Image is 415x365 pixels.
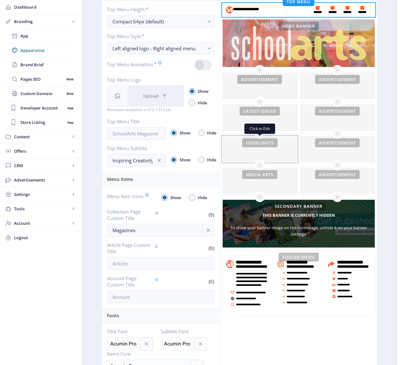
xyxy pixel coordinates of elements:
span: Upload [143,93,159,99]
span: Show [195,87,209,95]
button: Left aligned logo - Right aligned menu [107,42,215,55]
span: Store Listing [20,119,65,126]
label: Collection Page Custom Title [107,208,158,221]
button: Upload [128,86,184,106]
nb-badge: App [65,119,75,126]
span: Content [14,134,70,140]
label: Top Menu Height [107,6,210,12]
div: Minimum resolution is 512 × 512 px. [107,107,184,113]
a: Developer AccountApp [6,101,75,115]
label: Top Menu Logo [107,77,179,83]
div: Left aligned logo - Right aligned menu [112,45,204,52]
a: Custom DomainWeb [6,86,75,101]
span: Click to Edit [250,126,270,131]
nb-badge: App [65,105,75,111]
img: acumin-pro.svg [159,338,214,349]
span: Developer Account [20,105,65,111]
a: Pages SEOWeb [6,72,75,86]
span: (0) [208,245,215,251]
button: info [202,224,215,237]
nb-icon: info [205,227,211,233]
nb-icon: cancel search [197,341,204,347]
span: Settings [14,191,70,198]
label: Menu Item Icons [107,192,149,201]
input: Type your subtitle here.. [107,154,165,167]
label: Article Page Custom Title [107,242,158,255]
input: Collections [107,224,215,237]
span: (0) [208,278,215,285]
nb-badge: Web [64,90,75,97]
label: Top Menu Animation [107,60,162,69]
span: Show [177,129,190,137]
a: App [6,29,75,43]
div: Fonts [107,309,216,323]
label: Subtitle Font [161,328,204,335]
nb-icon: cancel search [143,341,150,347]
button: cancel search [194,337,207,350]
span: (9) [208,212,215,218]
span: Advertisements [14,177,70,183]
span: Dashboard [14,4,77,10]
img: acumin-pro.svg [105,338,161,349]
a: Appearance [6,43,75,57]
button: info [153,154,165,167]
span: App [20,33,75,39]
span: Hide [204,156,216,164]
input: Account [107,290,215,303]
h5: This banner is currently hidden [263,210,335,220]
span: Hide [195,194,207,201]
input: Articles [107,257,215,270]
label: Top Menu Subtitle [107,145,160,151]
input: SchoolArts Magazine [107,127,165,140]
span: CRM [14,162,70,169]
span: Appearance [20,47,75,53]
nb-icon: info [156,157,162,164]
span: Custom Domain [20,90,64,97]
div: To show your banner image on the homepage, unhide it on your banner settings [223,224,375,237]
div: Menu Items [107,172,216,186]
span: Offers [14,148,70,154]
div: Compact 64px (default) [112,18,204,25]
span: Pages SEO [20,76,64,82]
span: Account [14,220,70,226]
a: Store ListingApp [6,115,75,129]
span: Tools [14,206,70,212]
span: Show [177,156,190,164]
label: Top Menu Title [107,118,160,125]
span: Brand Brief [20,61,75,68]
label: Account Page Custom Title [107,275,158,288]
span: Branding [14,18,70,25]
label: Title Font [107,328,151,335]
button: Compact 64px (default) [107,15,215,28]
button: cancel search [140,337,153,350]
label: Top Menu Style [107,33,210,39]
span: Hide [204,129,216,137]
span: Logout [14,234,77,241]
span: Hide [195,99,207,107]
span: Show [168,194,181,201]
nb-badge: Web [64,76,75,82]
a: Brand Brief [6,58,75,72]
